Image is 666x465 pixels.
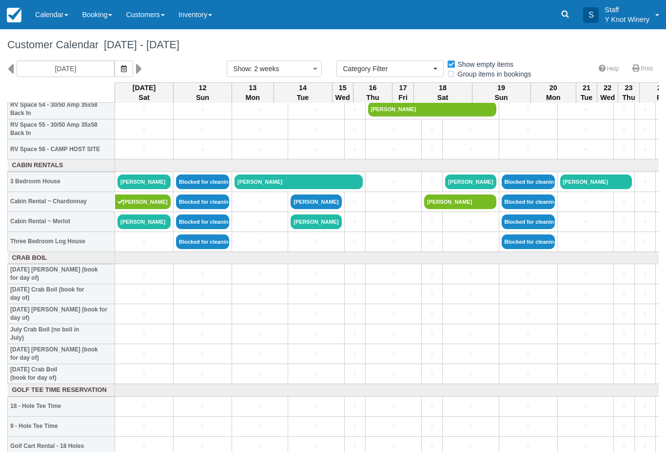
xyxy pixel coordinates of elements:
button: Category Filter [336,60,444,77]
a: + [368,216,419,227]
a: + [424,144,440,155]
a: + [616,309,632,319]
a: + [616,124,632,135]
a: + [502,421,555,431]
a: + [176,369,229,379]
a: + [424,176,440,187]
a: Crab Boil [10,253,113,263]
a: + [118,236,171,247]
a: + [560,401,611,411]
a: + [235,124,285,135]
a: + [347,289,363,299]
a: + [502,289,555,299]
a: + [291,369,341,379]
a: + [347,124,363,135]
a: + [616,144,632,155]
a: + [291,289,341,299]
a: + [637,441,653,451]
a: + [118,329,171,339]
a: Blocked for cleaning [502,174,555,189]
a: + [235,401,285,411]
a: + [176,349,229,359]
a: + [235,104,285,115]
label: Show empty items [447,57,520,72]
a: Blocked for cleaning [176,194,229,209]
a: + [347,441,363,451]
a: + [616,349,632,359]
th: [DATE] Crab Boil (book for day of) [8,364,115,384]
a: + [424,369,440,379]
a: + [235,309,285,319]
a: + [637,309,653,319]
th: 20 Mon [530,82,576,103]
a: + [445,369,496,379]
a: + [176,401,229,411]
a: [PERSON_NAME] [368,102,496,116]
a: Blocked for cleaning [502,214,555,229]
a: + [616,369,632,379]
a: + [347,236,363,247]
a: + [176,124,229,135]
a: + [445,349,496,359]
a: Blocked for cleaning [176,214,229,229]
a: + [176,309,229,319]
a: + [118,401,171,411]
a: + [637,329,653,339]
a: + [502,124,555,135]
a: + [560,144,611,155]
a: + [616,269,632,279]
a: + [616,236,632,247]
a: + [347,329,363,339]
a: + [560,269,611,279]
a: + [347,309,363,319]
th: 18 - Hole Tee Time [8,396,115,416]
th: Cabin Rental ~ Chardonnay [8,192,115,212]
a: + [118,421,171,431]
a: + [347,216,363,227]
a: + [502,441,555,451]
a: + [637,269,653,279]
a: [PERSON_NAME] [291,194,341,209]
a: + [502,349,555,359]
th: RV Space 55 - 30/50 Amp 35x58 Back In [8,119,115,139]
a: + [176,289,229,299]
a: + [368,349,419,359]
img: checkfront-main-nav-mini-logo.png [7,8,21,22]
a: + [560,349,611,359]
a: + [235,441,285,451]
a: + [118,309,171,319]
a: + [616,196,632,207]
a: Blocked for cleaning [176,234,229,249]
th: [DATE] [PERSON_NAME] (book for day of) [8,304,115,324]
a: [PERSON_NAME] [291,214,341,229]
th: 18 Sat [413,82,472,103]
a: + [235,216,285,227]
a: + [502,401,555,411]
th: RV Space 54 - 30/50 Amp 35x58 Back In [8,99,115,119]
a: + [291,421,341,431]
a: [PERSON_NAME] [424,194,496,209]
a: + [637,369,653,379]
a: + [235,349,285,359]
a: + [235,196,285,207]
a: + [637,236,653,247]
a: + [445,309,496,319]
a: + [368,421,419,431]
a: + [118,269,171,279]
a: + [502,144,555,155]
a: + [347,349,363,359]
a: + [235,144,285,155]
th: 3 Bedroom House [8,172,115,192]
a: + [424,309,440,319]
a: + [347,269,363,279]
a: + [560,104,611,115]
span: [DATE] - [DATE] [98,39,179,51]
a: + [291,144,341,155]
a: + [637,104,653,115]
a: + [616,421,632,431]
a: + [291,236,341,247]
a: + [368,329,419,339]
a: + [291,401,341,411]
h1: Customer Calendar [7,39,659,51]
a: + [176,441,229,451]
